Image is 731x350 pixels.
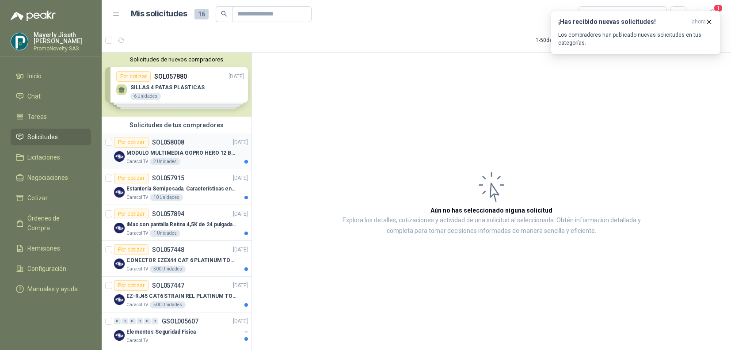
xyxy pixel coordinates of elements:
p: EZ-RJ45 CAT6 STRAIN REL PLATINUM TOOLS [126,292,236,301]
div: Por cotizar [114,280,148,291]
div: 0 [137,318,143,324]
button: ¡Has recibido nuevas solicitudes!ahora Los compradores han publicado nuevas solicitudes en tus ca... [551,11,720,54]
img: Company Logo [114,259,125,269]
p: [DATE] [233,282,248,290]
p: Los compradores han publicado nuevas solicitudes en tus categorías. [558,31,713,47]
div: 0 [114,318,121,324]
p: SOL057448 [152,247,184,253]
p: [DATE] [233,210,248,218]
div: Por cotizar [114,137,148,148]
span: Remisiones [27,243,60,253]
p: Caracol TV [126,337,148,344]
p: SOL058008 [152,139,184,145]
div: 0 [122,318,128,324]
a: Por cotizarSOL057915[DATE] Company LogoEstantería Semipesada. Características en el adjuntoCaraco... [102,169,251,205]
button: Solicitudes de nuevos compradores [105,56,248,63]
span: Licitaciones [27,152,60,162]
img: Company Logo [114,330,125,341]
span: Chat [27,91,41,101]
a: Por cotizarSOL058008[DATE] Company LogoMODULO MULTIMEDIA GOPRO HERO 12 BLACKCaracol TV2 Unidades [102,133,251,169]
p: Estantería Semipesada. Características en el adjunto [126,185,236,193]
span: Solicitudes [27,132,58,142]
a: Configuración [11,260,91,277]
p: Mayerly Jiseth [PERSON_NAME] [34,32,91,44]
p: SOL057447 [152,282,184,289]
span: Inicio [27,71,42,81]
p: Caracol TV [126,266,148,273]
a: Negociaciones [11,169,91,186]
p: Caracol TV [126,301,148,308]
p: [DATE] [233,174,248,183]
p: GSOL005607 [162,318,198,324]
a: Remisiones [11,240,91,257]
p: MODULO MULTIMEDIA GOPRO HERO 12 BLACK [126,149,236,157]
p: iMac con pantalla Retina 4,5K de 24 pulgadas M4 [126,221,236,229]
span: Negociaciones [27,173,68,183]
span: ahora [692,18,706,26]
p: Caracol TV [126,158,148,165]
span: Configuración [27,264,66,274]
a: Órdenes de Compra [11,210,91,236]
div: 500 Unidades [150,301,186,308]
div: 0 [129,318,136,324]
span: Tareas [27,112,47,122]
p: SOL057894 [152,211,184,217]
p: CONECTOR EZEX44 CAT 6 PLATINUM TOOLS [126,256,236,265]
div: Todas [584,9,603,19]
div: 500 Unidades [150,266,186,273]
p: [DATE] [233,246,248,254]
h3: ¡Has recibido nuevas solicitudes! [558,18,688,26]
a: Inicio [11,68,91,84]
a: Por cotizarSOL057447[DATE] Company LogoEZ-RJ45 CAT6 STRAIN REL PLATINUM TOOLSCaracol TV500 Unidades [102,277,251,312]
a: 0 0 0 0 0 0 GSOL005607[DATE] Company LogoElementos Seguridad FisicaCaracol TV [114,316,250,344]
img: Logo peakr [11,11,56,21]
p: SOL057915 [152,175,184,181]
a: Solicitudes [11,129,91,145]
div: Solicitudes de nuevos compradoresPor cotizarSOL057880[DATE] SILLAS 4 PATAS PLASTICAS6 UnidadesPor... [102,53,251,117]
div: 0 [152,318,158,324]
div: Por cotizar [114,244,148,255]
p: [DATE] [233,317,248,326]
a: Por cotizarSOL057448[DATE] Company LogoCONECTOR EZEX44 CAT 6 PLATINUM TOOLSCaracol TV500 Unidades [102,241,251,277]
div: Por cotizar [114,173,148,183]
a: Tareas [11,108,91,125]
p: Elementos Seguridad Fisica [126,328,196,336]
img: Company Logo [114,151,125,162]
p: Caracol TV [126,194,148,201]
h3: Aún no has seleccionado niguna solicitud [430,205,552,215]
p: Caracol TV [126,230,148,237]
img: Company Logo [114,223,125,233]
a: Por cotizarSOL057894[DATE] Company LogoiMac con pantalla Retina 4,5K de 24 pulgadas M4Caracol TV1... [102,205,251,241]
img: Company Logo [11,33,28,50]
a: Cotizar [11,190,91,206]
img: Company Logo [114,294,125,305]
span: 1 [713,4,723,12]
p: PromoNovelty SAS [34,46,91,51]
p: [DATE] [233,138,248,147]
p: Explora los detalles, cotizaciones y actividad de una solicitud al seleccionarla. Obtén informaci... [340,215,643,236]
span: Manuales y ayuda [27,284,78,294]
h1: Mis solicitudes [131,8,187,20]
span: Órdenes de Compra [27,213,83,233]
span: 16 [194,9,209,19]
img: Company Logo [114,187,125,198]
div: 0 [144,318,151,324]
span: Cotizar [27,193,48,203]
div: 1 - 50 de 128 [536,33,590,47]
a: Licitaciones [11,149,91,166]
div: 2 Unidades [150,158,180,165]
span: search [221,11,227,17]
div: 1 Unidades [150,230,180,237]
div: Por cotizar [114,209,148,219]
div: 10 Unidades [150,194,183,201]
div: Solicitudes de tus compradores [102,117,251,133]
a: Manuales y ayuda [11,281,91,297]
a: Chat [11,88,91,105]
button: 1 [704,6,720,22]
